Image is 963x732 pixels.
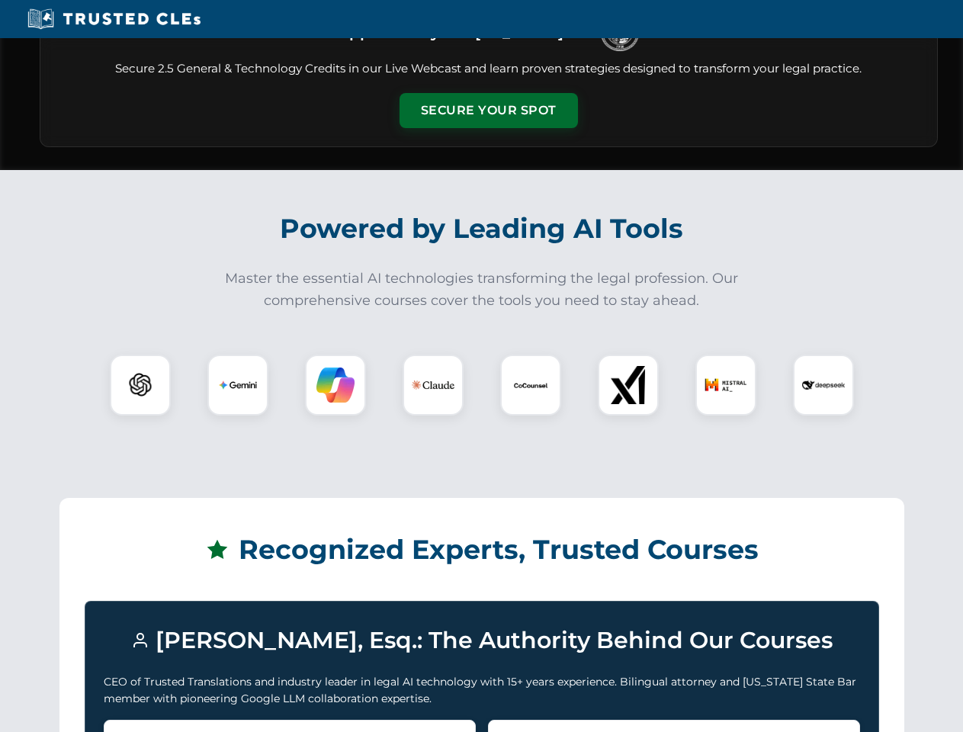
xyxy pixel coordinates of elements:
[705,364,747,406] img: Mistral AI Logo
[23,8,205,30] img: Trusted CLEs
[104,673,860,708] p: CEO of Trusted Translations and industry leader in legal AI technology with 15+ years experience....
[85,523,879,576] h2: Recognized Experts, Trusted Courses
[512,366,550,404] img: CoCounsel Logo
[793,355,854,416] div: DeepSeek
[215,268,749,312] p: Master the essential AI technologies transforming the legal profession. Our comprehensive courses...
[609,366,647,404] img: xAI Logo
[802,364,845,406] img: DeepSeek Logo
[598,355,659,416] div: xAI
[316,366,355,404] img: Copilot Logo
[695,355,756,416] div: Mistral AI
[110,355,171,416] div: ChatGPT
[305,355,366,416] div: Copilot
[219,366,257,404] img: Gemini Logo
[403,355,464,416] div: Claude
[412,364,454,406] img: Claude Logo
[500,355,561,416] div: CoCounsel
[118,363,162,407] img: ChatGPT Logo
[59,202,904,255] h2: Powered by Leading AI Tools
[400,93,578,128] button: Secure Your Spot
[59,60,919,78] p: Secure 2.5 General & Technology Credits in our Live Webcast and learn proven strategies designed ...
[104,620,860,661] h3: [PERSON_NAME], Esq.: The Authority Behind Our Courses
[207,355,268,416] div: Gemini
